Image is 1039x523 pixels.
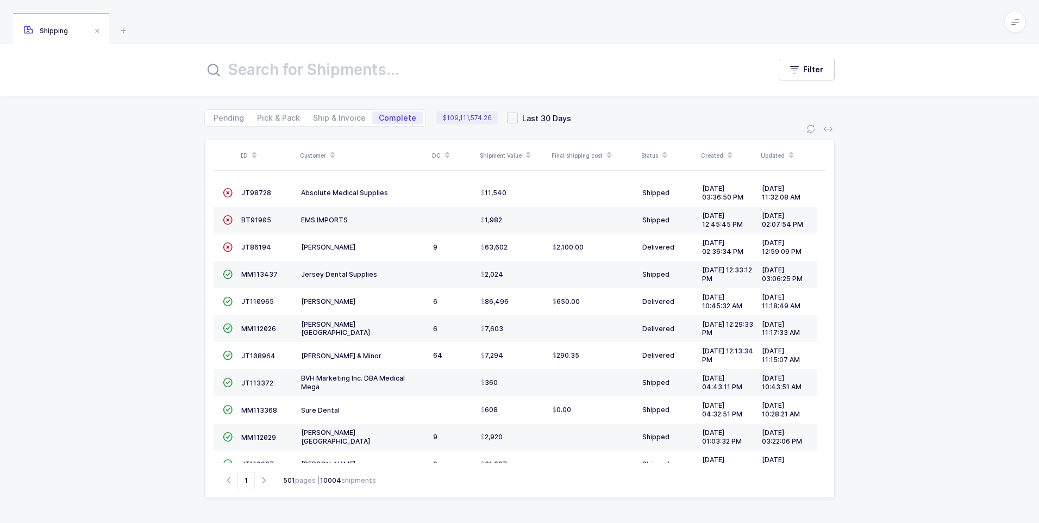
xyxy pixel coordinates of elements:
[552,146,635,165] div: Final shipping cost
[702,293,742,310] span: [DATE] 10:45:32 AM
[223,406,233,414] span: 
[301,297,355,306] span: [PERSON_NAME]
[762,239,802,256] span: [DATE] 12:59:09 PM
[642,270,693,279] div: Shipped
[702,266,752,283] span: [DATE] 12:33:12 PM
[762,347,800,364] span: [DATE] 11:15:07 AM
[240,146,293,165] div: ID
[301,216,348,224] span: EMS IMPORTS
[762,211,803,228] span: [DATE] 02:07:54 PM
[223,297,233,306] span: 
[481,297,509,306] span: 86,496
[241,189,271,197] span: JT98728
[702,401,742,418] span: [DATE] 04:32:51 PM
[301,352,381,360] span: [PERSON_NAME] & Minor
[642,189,693,197] div: Shipped
[241,433,276,441] span: MM112029
[257,114,300,122] span: Pick & Pack
[223,270,233,278] span: 
[481,406,498,414] span: 608
[436,111,498,124] span: $109,111,574.26
[553,406,571,414] span: 0.00
[481,270,503,279] span: 2,024
[214,114,244,122] span: Pending
[481,189,506,197] span: 11,540
[641,146,694,165] div: Status
[433,325,437,333] span: 6
[223,243,233,251] span: 
[301,428,370,445] span: [PERSON_NAME] [GEOGRAPHIC_DATA]
[432,146,473,165] div: DC
[223,351,233,359] span: 
[702,320,753,337] span: [DATE] 12:29:33 PM
[702,211,743,228] span: [DATE] 12:45:45 PM
[241,460,274,468] span: JT110967
[433,297,437,306] span: 6
[301,189,388,197] span: Absolute Medical Supplies
[241,297,274,306] span: JT110965
[702,456,742,472] span: [DATE] 10:45:32 AM
[480,146,545,165] div: Shipment Value
[433,460,437,468] span: 9
[481,378,498,387] span: 360
[223,216,233,224] span: 
[762,456,802,472] span: [DATE] 03:22:00 PM
[481,243,508,252] span: 63,602
[481,351,503,360] span: 7,294
[241,379,273,387] span: JT113372
[300,146,425,165] div: Customer
[702,184,743,201] span: [DATE] 03:36:50 PM
[237,472,255,489] span: Go to
[433,433,437,441] span: 9
[301,406,340,414] span: Sure Dental
[301,270,377,278] span: Jersey Dental Supplies
[223,460,233,468] span: 
[481,433,503,441] span: 2,920
[642,325,693,333] div: Delivered
[223,433,233,441] span: 
[481,216,502,225] span: 1,982
[241,216,271,224] span: BT91905
[241,325,276,333] span: MM112026
[301,243,355,251] span: [PERSON_NAME]
[642,297,693,306] div: Delivered
[301,460,355,468] span: [PERSON_NAME]
[642,378,693,387] div: Shipped
[433,351,442,359] span: 64
[642,406,693,414] div: Shipped
[762,184,800,201] span: [DATE] 11:32:08 AM
[283,476,376,485] div: pages | shipments
[553,297,580,306] span: 650.00
[241,406,277,414] span: MM113368
[301,374,405,391] span: BVH Marketing Inc. DBA Medical Mega
[241,243,271,251] span: JT86194
[481,460,507,469] span: 61,687
[518,113,571,123] span: Last 30 Days
[553,243,584,252] span: 2,100.00
[702,428,742,445] span: [DATE] 01:03:32 PM
[762,428,802,445] span: [DATE] 03:22:06 PM
[702,239,743,256] span: [DATE] 02:36:34 PM
[320,476,341,484] b: 10004
[762,266,803,283] span: [DATE] 03:06:25 PM
[701,146,754,165] div: Created
[642,460,693,469] div: Shipped
[223,378,233,387] span: 
[803,64,823,75] span: Filter
[702,374,742,391] span: [DATE] 04:43:11 PM
[241,352,276,360] span: JT108964
[762,374,802,391] span: [DATE] 10:43:51 AM
[241,270,278,278] span: MM113437
[642,433,693,441] div: Shipped
[642,243,693,252] div: Delivered
[204,57,757,83] input: Search for Shipments...
[283,476,295,484] b: 501
[702,347,753,364] span: [DATE] 12:13:34 PM
[762,320,800,337] span: [DATE] 11:17:33 AM
[223,324,233,332] span: 
[223,189,233,197] span: 
[762,293,800,310] span: [DATE] 11:18:49 AM
[24,27,68,35] span: Shipping
[779,59,835,80] button: Filter
[379,114,416,122] span: Complete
